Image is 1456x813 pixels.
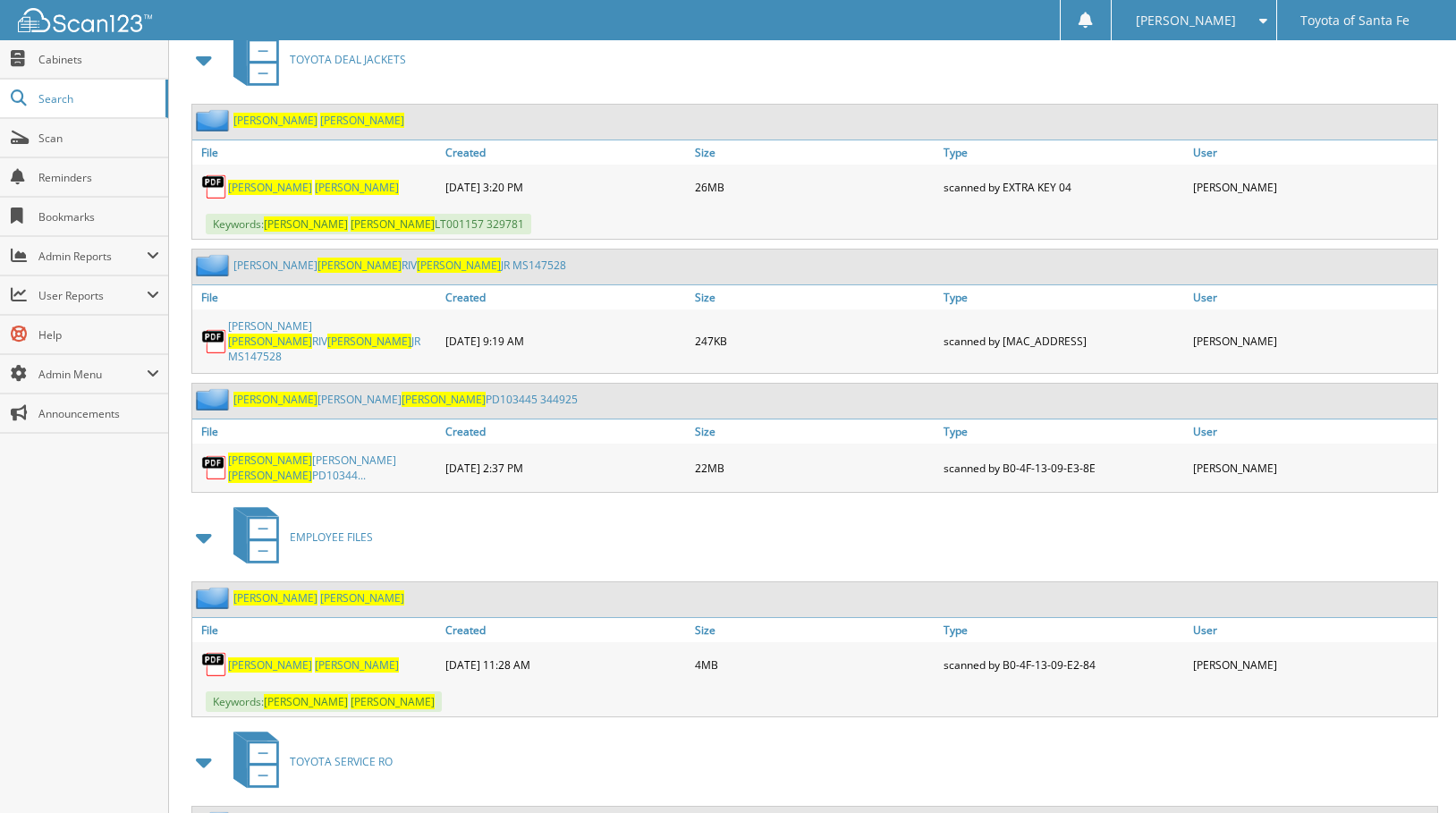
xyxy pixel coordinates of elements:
a: [PERSON_NAME] [PERSON_NAME] [228,180,399,195]
span: Bookmarks [38,209,159,224]
a: [PERSON_NAME][PERSON_NAME][PERSON_NAME]PD103445 344925 [233,392,578,407]
span: Admin Menu [38,367,147,382]
a: Created [441,419,690,444]
span: [PERSON_NAME] [402,392,486,407]
span: [PERSON_NAME] [317,258,402,273]
a: Created [441,140,690,165]
div: scanned by B0-4F-13-09-E3-8E [939,448,1188,487]
a: User [1189,140,1437,165]
a: File [192,419,441,444]
span: TOYOTA DEAL JACKETS [290,52,406,67]
div: [DATE] 9:19 AM [441,314,690,368]
div: [DATE] 2:37 PM [441,448,690,487]
div: 247KB [690,314,939,368]
img: PDF.png [201,454,228,481]
span: [PERSON_NAME] [320,113,404,128]
img: PDF.png [201,651,228,678]
div: scanned by [MAC_ADDRESS] [939,314,1188,368]
img: PDF.png [201,328,228,355]
img: folder2.png [196,388,233,411]
span: [PERSON_NAME] [264,694,348,709]
span: [PERSON_NAME] [228,453,312,468]
span: Help [38,327,159,343]
div: [PERSON_NAME] [1189,169,1437,205]
span: [PERSON_NAME] [351,216,435,232]
span: Search [38,91,157,106]
a: User [1189,419,1437,444]
a: File [192,618,441,642]
a: Size [690,618,939,642]
a: Size [690,419,939,444]
img: PDF.png [201,174,228,200]
span: [PERSON_NAME] [315,180,399,195]
span: [PERSON_NAME] [233,113,317,128]
span: [PERSON_NAME] [264,216,348,232]
span: [PERSON_NAME] [228,334,312,349]
span: Keywords: LT001157 329781 [206,214,531,234]
div: [PERSON_NAME] [1189,314,1437,368]
span: [PERSON_NAME] [228,180,312,195]
a: [PERSON_NAME] [PERSON_NAME] [233,113,404,128]
span: [PERSON_NAME] [315,657,399,673]
span: Cabinets [38,52,159,67]
span: Toyota of Santa Fe [1300,15,1409,26]
span: [PERSON_NAME] [320,590,404,606]
a: TOYOTA SERVICE RO [223,726,393,797]
span: [PERSON_NAME] [233,590,317,606]
a: [PERSON_NAME][PERSON_NAME][PERSON_NAME]PD10344... [228,453,436,483]
a: Created [441,618,690,642]
img: scan123-logo-white.svg [18,8,152,32]
a: Type [939,419,1188,444]
a: User [1189,285,1437,309]
a: [PERSON_NAME] [PERSON_NAME] [233,590,404,606]
div: 4MB [690,647,939,682]
div: 22MB [690,448,939,487]
a: Size [690,140,939,165]
span: Announcements [38,406,159,421]
span: Reminders [38,170,159,185]
img: folder2.png [196,254,233,276]
span: EMPLOYEE FILES [290,529,373,545]
div: scanned by B0-4F-13-09-E2-84 [939,647,1188,682]
span: [PERSON_NAME] [233,392,317,407]
a: Type [939,618,1188,642]
a: User [1189,618,1437,642]
div: scanned by EXTRA KEY 04 [939,169,1188,205]
a: TOYOTA DEAL JACKETS [223,24,406,95]
div: [DATE] 3:20 PM [441,169,690,205]
span: [PERSON_NAME] [228,468,312,483]
span: [PERSON_NAME] [228,657,312,673]
img: folder2.png [196,109,233,131]
a: File [192,140,441,165]
a: [PERSON_NAME][PERSON_NAME]RIV[PERSON_NAME]JR MS147528 [228,318,436,364]
div: 26MB [690,169,939,205]
span: [PERSON_NAME] [417,258,501,273]
span: Keywords: [206,691,442,712]
span: [PERSON_NAME] [351,694,435,709]
a: [PERSON_NAME][PERSON_NAME]RIV[PERSON_NAME]JR MS147528 [233,258,566,273]
div: [PERSON_NAME] [1189,448,1437,487]
a: Created [441,285,690,309]
div: [DATE] 11:28 AM [441,647,690,682]
span: [PERSON_NAME] [327,334,411,349]
span: Admin Reports [38,249,147,264]
a: EMPLOYEE FILES [223,502,373,572]
span: User Reports [38,288,147,303]
a: File [192,285,441,309]
span: TOYOTA SERVICE RO [290,754,393,769]
img: folder2.png [196,587,233,609]
a: Size [690,285,939,309]
a: Type [939,285,1188,309]
span: [PERSON_NAME] [1136,15,1236,26]
a: [PERSON_NAME] [PERSON_NAME] [228,657,399,673]
span: Scan [38,131,159,146]
div: [PERSON_NAME] [1189,647,1437,682]
a: Type [939,140,1188,165]
iframe: Chat Widget [1367,727,1456,813]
